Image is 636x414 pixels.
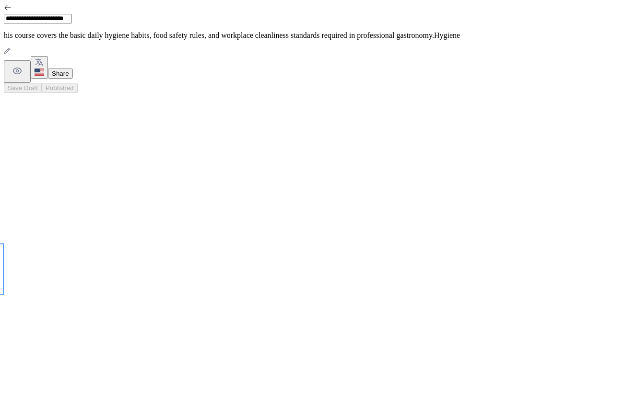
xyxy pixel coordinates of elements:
button: Published [42,83,78,93]
button: Share [48,69,73,79]
div: Save Draft [8,84,38,92]
img: us.svg [35,69,44,76]
div: Share [52,70,69,77]
div: Published [46,84,74,92]
p: his course covers the basic daily hygiene habits, food safety rules, and workplace cleanliness st... [4,31,632,40]
button: Save Draft [4,83,42,93]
